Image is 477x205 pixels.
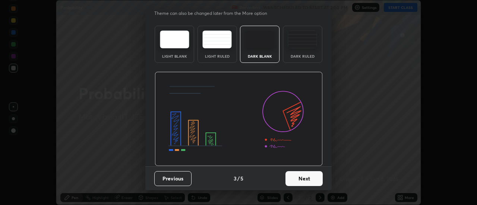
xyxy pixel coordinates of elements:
div: Dark Ruled [288,54,318,58]
div: Dark Blank [245,54,275,58]
p: Theme can also be changed later from the More option [154,10,275,17]
div: Light Ruled [202,54,232,58]
div: Light Blank [159,54,189,58]
img: lightTheme.e5ed3b09.svg [160,31,189,48]
img: lightRuledTheme.5fabf969.svg [202,31,232,48]
h4: 3 [234,174,237,182]
img: darkTheme.f0cc69e5.svg [245,31,275,48]
button: Previous [154,171,192,186]
h4: 5 [240,174,243,182]
button: Next [285,171,323,186]
h4: / [237,174,240,182]
img: darkRuledTheme.de295e13.svg [288,31,317,48]
img: darkThemeBanner.d06ce4a2.svg [155,72,323,166]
